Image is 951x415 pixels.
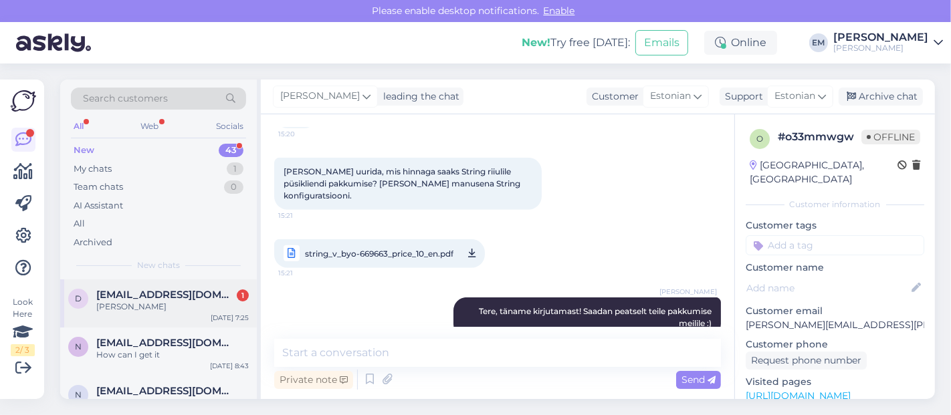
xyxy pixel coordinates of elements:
[11,90,36,112] img: Askly Logo
[11,296,35,356] div: Look Here
[74,217,85,231] div: All
[74,180,123,194] div: Team chats
[96,301,249,313] div: [PERSON_NAME]
[305,245,453,262] span: string_v_byo-669663_price_10_en.pdf
[378,90,459,104] div: leading the chat
[280,89,360,104] span: [PERSON_NAME]
[479,306,714,328] span: Tere, täname kirjutamast! Saadan peatselt teile pakkumise meilile :)
[746,281,909,295] input: Add name
[650,89,691,104] span: Estonian
[659,287,717,297] span: [PERSON_NAME]
[833,32,928,43] div: [PERSON_NAME]
[833,43,928,53] div: [PERSON_NAME]
[635,30,688,55] button: Emails
[746,352,867,370] div: Request phone number
[75,341,82,352] span: n
[746,318,924,332] p: [PERSON_NAME][EMAIL_ADDRESS][PERSON_NAME][DOMAIN_NAME]
[750,158,897,186] div: [GEOGRAPHIC_DATA], [GEOGRAPHIC_DATA]
[778,129,861,145] div: # o33mmwgw
[746,375,924,389] p: Visited pages
[746,337,924,352] p: Customer phone
[587,90,639,104] div: Customer
[746,261,924,275] p: Customer name
[138,118,162,135] div: Web
[71,118,86,135] div: All
[756,134,763,144] span: o
[746,198,924,211] div: Customer information
[839,88,923,106] div: Archive chat
[720,90,763,104] div: Support
[278,129,328,139] span: 15:20
[227,162,243,176] div: 1
[278,211,328,221] span: 15:21
[540,5,579,17] span: Enable
[237,289,249,301] div: 1
[274,239,485,268] a: string_v_byo-669663_price_10_en.pdf15:21
[74,144,94,157] div: New
[96,349,249,361] div: How can I get it
[278,265,328,281] span: 15:21
[74,199,123,213] div: AI Assistant
[96,385,235,397] span: nitishgupta0426@gmail.com
[746,390,851,402] a: [URL][DOMAIN_NAME]
[704,31,777,55] div: Online
[284,166,522,200] span: [PERSON_NAME] uurida, mis hinnaga saaks String riiulile püsikliendi pakkumise? [PERSON_NAME] manu...
[219,144,243,157] div: 43
[211,313,249,323] div: [DATE] 7:25
[833,32,943,53] a: [PERSON_NAME][PERSON_NAME]
[83,92,168,106] span: Search customers
[746,235,924,255] input: Add a tag
[274,371,353,389] div: Private note
[96,337,235,349] span: nkratiwal43@gmail.com
[681,374,716,386] span: Send
[522,35,630,51] div: Try free [DATE]:
[75,390,82,400] span: n
[861,130,920,144] span: Offline
[809,33,828,52] div: EM
[75,293,82,303] span: d
[11,344,35,356] div: 2 / 3
[74,236,112,249] div: Archived
[210,361,249,371] div: [DATE] 8:43
[522,36,550,49] b: New!
[137,259,180,271] span: New chats
[96,289,235,301] span: dawarbablu982@gmail.com
[74,162,112,176] div: My chats
[224,180,243,194] div: 0
[746,219,924,233] p: Customer tags
[774,89,815,104] span: Estonian
[213,118,246,135] div: Socials
[746,304,924,318] p: Customer email
[96,397,249,409] div: Mujhe book krana hai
